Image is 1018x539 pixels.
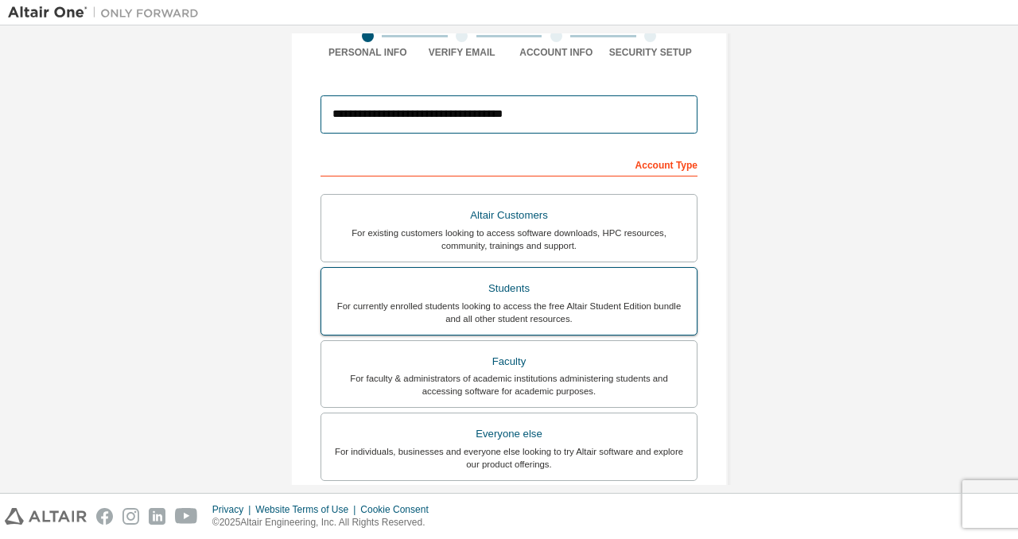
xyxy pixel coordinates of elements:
[8,5,207,21] img: Altair One
[331,227,687,252] div: For existing customers looking to access software downloads, HPC resources, community, trainings ...
[321,46,415,59] div: Personal Info
[331,372,687,397] div: For faculty & administrators of academic institutions administering students and accessing softwa...
[96,508,113,525] img: facebook.svg
[331,300,687,325] div: For currently enrolled students looking to access the free Altair Student Edition bundle and all ...
[122,508,139,525] img: instagram.svg
[331,423,687,445] div: Everyone else
[255,503,360,516] div: Website Terms of Use
[331,204,687,227] div: Altair Customers
[331,277,687,300] div: Students
[5,508,87,525] img: altair_logo.svg
[212,503,255,516] div: Privacy
[331,445,687,471] div: For individuals, businesses and everyone else looking to try Altair software and explore our prod...
[212,516,438,529] p: © 2025 Altair Engineering, Inc. All Rights Reserved.
[175,508,198,525] img: youtube.svg
[321,151,697,176] div: Account Type
[415,46,510,59] div: Verify Email
[604,46,698,59] div: Security Setup
[360,503,437,516] div: Cookie Consent
[149,508,165,525] img: linkedin.svg
[509,46,604,59] div: Account Info
[331,351,687,373] div: Faculty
